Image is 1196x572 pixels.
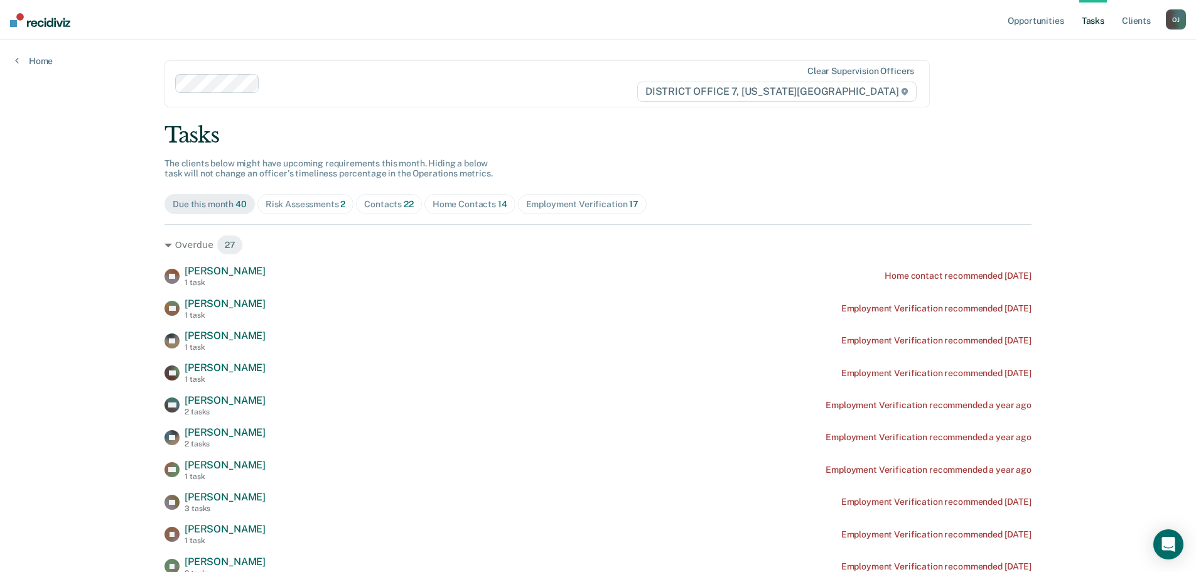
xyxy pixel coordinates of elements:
span: The clients below might have upcoming requirements this month. Hiding a below task will not chang... [164,158,493,179]
button: OJ [1166,9,1186,30]
div: Home Contacts [433,199,507,210]
span: [PERSON_NAME] [185,556,266,568]
span: 27 [217,235,244,255]
div: Employment Verification recommended a year ago [826,465,1032,475]
div: 1 task [185,472,266,481]
span: [PERSON_NAME] [185,298,266,310]
div: Due this month [173,199,247,210]
div: Tasks [164,122,1032,148]
div: 1 task [185,311,266,320]
span: [PERSON_NAME] [185,523,266,535]
div: 2 tasks [185,440,266,448]
div: Employment Verification [526,199,638,210]
div: Employment Verification recommended [DATE] [841,561,1032,572]
span: [PERSON_NAME] [185,491,266,503]
span: [PERSON_NAME] [185,265,266,277]
div: Employment Verification recommended [DATE] [841,529,1032,540]
span: [PERSON_NAME] [185,362,266,374]
span: 14 [498,199,507,209]
span: [PERSON_NAME] [185,394,266,406]
span: [PERSON_NAME] [185,459,266,471]
img: Recidiviz [10,13,70,27]
div: Open Intercom Messenger [1153,529,1183,559]
div: 1 task [185,343,266,352]
div: Employment Verification recommended a year ago [826,432,1032,443]
div: 2 tasks [185,407,266,416]
span: 22 [404,199,414,209]
div: Employment Verification recommended a year ago [826,400,1032,411]
span: [PERSON_NAME] [185,330,266,342]
div: Risk Assessments [266,199,346,210]
span: 40 [235,199,247,209]
div: Employment Verification recommended [DATE] [841,497,1032,507]
div: 3 tasks [185,504,266,513]
div: Overdue 27 [164,235,1032,255]
span: 17 [629,199,638,209]
div: O J [1166,9,1186,30]
a: Home [15,55,53,67]
span: DISTRICT OFFICE 7, [US_STATE][GEOGRAPHIC_DATA] [637,82,917,102]
span: 2 [340,199,345,209]
div: Employment Verification recommended [DATE] [841,335,1032,346]
span: [PERSON_NAME] [185,426,266,438]
div: Employment Verification recommended [DATE] [841,303,1032,314]
div: Contacts [364,199,414,210]
div: 1 task [185,536,266,545]
div: Clear supervision officers [807,66,914,77]
div: 1 task [185,375,266,384]
div: Home contact recommended [DATE] [885,271,1032,281]
div: Employment Verification recommended [DATE] [841,368,1032,379]
div: 1 task [185,278,266,287]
